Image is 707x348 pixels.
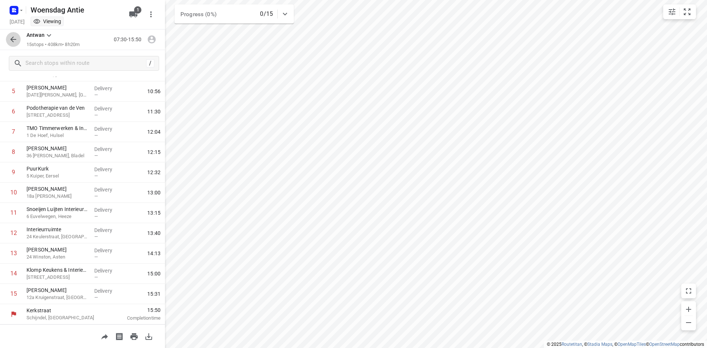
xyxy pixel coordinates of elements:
li: © 2025 , © , © © contributors [547,342,704,347]
div: 6 [12,108,15,115]
span: 13:00 [147,189,161,196]
span: — [94,173,98,179]
div: small contained button group [663,4,696,19]
span: Progress (0%) [180,11,217,18]
span: — [94,193,98,199]
div: Progress (0%)0/15 [175,4,294,24]
a: Routetitan [562,342,582,347]
div: 12 [10,229,17,236]
p: [PERSON_NAME] [27,246,88,253]
span: 10:56 [147,88,161,95]
span: 15:50 [112,306,161,314]
p: Delivery [94,166,122,173]
div: 15 [10,290,17,297]
span: 12:04 [147,128,161,136]
span: — [94,92,98,98]
p: Klomp Keukens & Interieurbouw BV Miranda Klomp [27,266,88,274]
span: Share route [97,333,112,340]
div: 5 [12,88,15,95]
p: [PERSON_NAME] [27,84,88,91]
p: 07:30-15:50 [114,36,144,43]
p: 36 [PERSON_NAME], Bladel [27,152,88,159]
span: — [94,153,98,158]
span: 1 [134,6,141,14]
p: TMO Timmerwerken & Interieur B.V. [27,124,88,132]
span: — [94,295,98,300]
span: 11:30 [147,108,161,115]
a: Stadia Maps [587,342,612,347]
p: Interieurruimte [27,226,88,233]
div: You are currently in view mode. To make any changes, go to edit project. [33,18,61,25]
p: [PERSON_NAME] [27,145,88,152]
p: 6 Euvelwegen, Heeze [27,213,88,220]
p: 3 Jan Wildschutstraat, 's-Hertogenbosch [27,91,88,99]
p: 75 Spoordonkseweg, Oirschot [27,112,88,119]
span: Download route [141,333,156,340]
p: [PERSON_NAME] [27,185,88,193]
p: PuurKurk [27,165,88,172]
p: 18a [PERSON_NAME] [27,193,88,200]
span: — [94,274,98,280]
div: 7 [12,128,15,135]
span: — [94,214,98,219]
a: OpenMapTiles [618,342,646,347]
p: Delivery [94,287,122,295]
p: Kerkstraat [27,307,103,314]
span: Print shipping labels [112,333,127,340]
div: / [146,59,154,67]
p: Snoeijen Luijten Interieurwerken [27,205,88,213]
div: 14 [10,270,17,277]
p: Completion time [112,314,161,322]
p: 12a Kruigenstraat, Veghel [27,294,88,301]
p: Delivery [94,226,122,234]
span: 12:15 [147,148,161,156]
div: 9 [12,169,15,176]
span: — [94,254,98,260]
input: Search stops within route [25,58,146,69]
p: Delivery [94,125,122,133]
span: — [94,112,98,118]
p: Podotherapie van de Ven [27,104,88,112]
p: Delivery [94,206,122,214]
div: 13 [10,250,17,257]
span: 12:32 [147,169,161,176]
span: — [94,133,98,138]
span: 15:31 [147,290,161,298]
p: 24 Keulerstraat, [GEOGRAPHIC_DATA] [27,233,88,240]
p: 0/15 [260,10,273,18]
div: 10 [10,189,17,196]
p: Delivery [94,105,122,112]
p: 1 De Hoef, Hulsel [27,132,88,139]
p: Delivery [94,85,122,92]
p: [STREET_ADDRESS] [27,274,88,281]
p: Antwan [27,31,45,39]
div: 8 [12,148,15,155]
p: Delivery [94,267,122,274]
p: [PERSON_NAME] [27,287,88,294]
span: Route unassigned [144,36,159,43]
span: 15:00 [147,270,161,277]
button: Fit zoom [680,4,694,19]
div: 11 [10,209,17,216]
span: 14:13 [147,250,161,257]
span: — [94,234,98,239]
button: 1 [126,7,141,22]
p: Delivery [94,145,122,153]
span: 13:40 [147,229,161,237]
p: Delivery [94,186,122,193]
p: Schijndel, [GEOGRAPHIC_DATA] [27,314,103,321]
p: Delivery [94,247,122,254]
span: Print route [127,333,141,340]
p: 5 Kuiper, Eersel [27,172,88,180]
p: 15 stops • 408km • 8h20m [27,41,80,48]
a: OpenStreetMap [649,342,680,347]
p: 24 Winston, Asten [27,253,88,261]
button: More [144,7,158,22]
span: 13:15 [147,209,161,217]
